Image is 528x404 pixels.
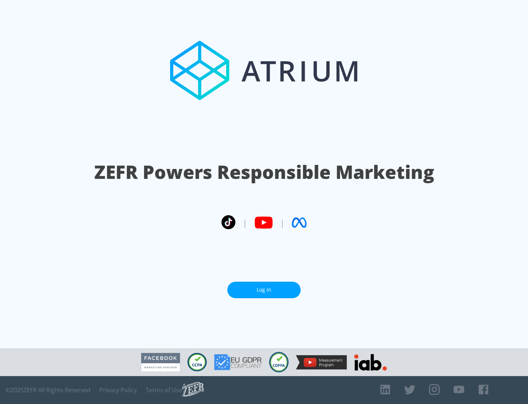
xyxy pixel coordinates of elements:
img: GDPR Compliant [214,354,262,370]
img: YouTube Measurement Program [296,355,347,369]
img: CCPA Compliant [187,353,207,371]
img: IAB [354,354,387,371]
img: Facebook Marketing Partner [141,353,180,372]
span: | [280,217,285,228]
h1: ZEFR Powers Responsible Marketing [94,159,434,185]
a: Privacy Policy [99,386,137,394]
a: Log In [227,282,301,298]
span: | [243,217,247,228]
a: Terms of Use [146,386,182,394]
span: © 2025 ZEFR All Rights Reserved [5,386,91,394]
img: COPPA Compliant [269,352,289,372]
